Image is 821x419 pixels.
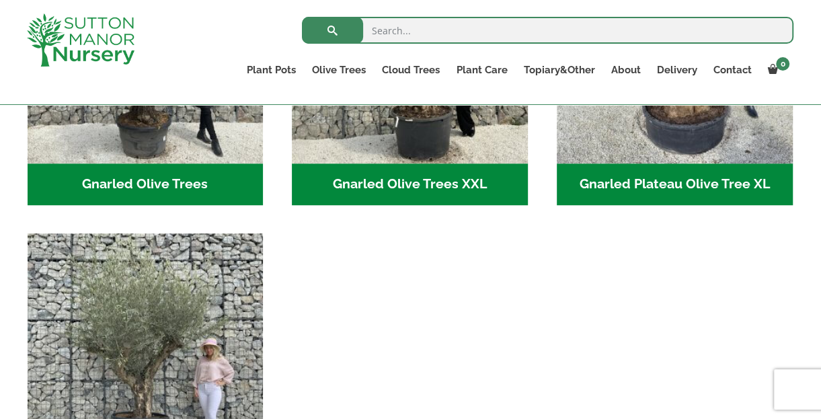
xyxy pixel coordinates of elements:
[557,163,793,205] h2: Gnarled Plateau Olive Tree XL
[648,61,705,79] a: Delivery
[602,61,648,79] a: About
[292,163,528,205] h2: Gnarled Olive Trees XXL
[374,61,448,79] a: Cloud Trees
[239,61,304,79] a: Plant Pots
[705,61,759,79] a: Contact
[448,61,515,79] a: Plant Care
[302,17,793,44] input: Search...
[304,61,374,79] a: Olive Trees
[28,163,264,205] h2: Gnarled Olive Trees
[27,13,134,67] img: logo
[515,61,602,79] a: Topiary&Other
[776,57,789,71] span: 0
[759,61,793,79] a: 0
